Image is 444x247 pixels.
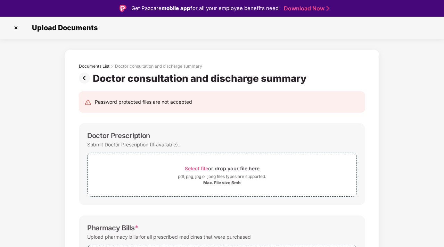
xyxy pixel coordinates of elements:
[185,165,208,171] span: Select file
[162,5,190,11] strong: mobile app
[131,4,279,12] div: Get Pazcare for all your employee benefits need
[87,224,138,232] div: Pharmacy Bills
[88,158,356,191] span: Select fileor drop your file herepdf, png, jpg or jpeg files types are supported.Max. File size 5mb
[95,98,192,106] div: Password protected files are not accepted
[79,63,109,69] div: Documents List
[25,24,101,32] span: Upload Documents
[203,180,241,186] div: Max. File size 5mb
[10,22,22,33] img: svg+xml;base64,PHN2ZyBpZD0iQ3Jvc3MtMzJ4MzIiIHhtbG5zPSJodHRwOi8vd3d3LnczLm9yZy8yMDAwL3N2ZyIgd2lkdG...
[327,5,329,12] img: Stroke
[87,232,251,241] div: Upload pharmacy bills for all prescribed medicines that were purchased
[284,5,327,12] a: Download Now
[87,140,179,149] div: Submit Doctor Prescription (If available).
[87,131,150,140] div: Doctor Prescription
[115,63,202,69] div: Doctor consultation and discharge summary
[120,5,126,12] img: Logo
[84,99,91,106] img: svg+xml;base64,PHN2ZyB4bWxucz0iaHR0cDovL3d3dy53My5vcmcvMjAwMC9zdmciIHdpZHRoPSIyNCIgaGVpZ2h0PSIyNC...
[93,73,309,84] div: Doctor consultation and discharge summary
[178,173,266,180] div: pdf, png, jpg or jpeg files types are supported.
[185,164,260,173] div: or drop your file here
[111,63,114,69] div: >
[79,73,93,84] img: svg+xml;base64,PHN2ZyBpZD0iUHJldi0zMngzMiIgeG1sbnM9Imh0dHA6Ly93d3cudzMub3JnLzIwMDAvc3ZnIiB3aWR0aD...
